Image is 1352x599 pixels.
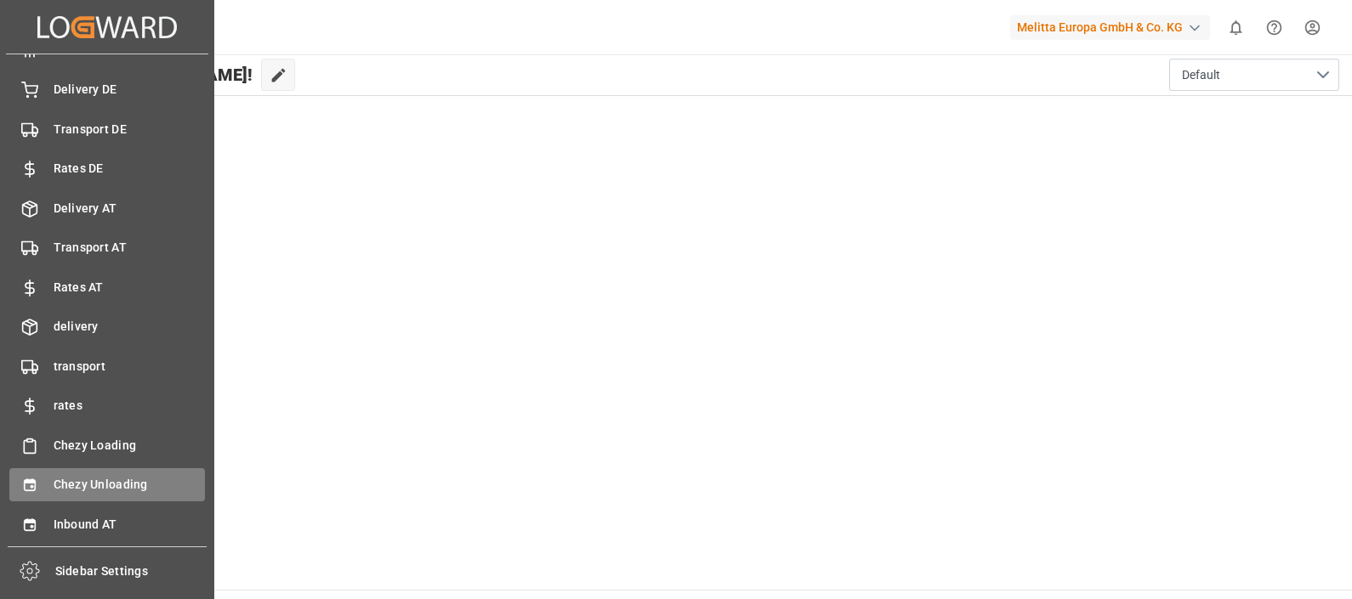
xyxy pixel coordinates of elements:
[9,349,205,382] a: transport
[9,428,205,461] a: Chezy Loading
[9,310,205,343] a: delivery
[9,270,205,303] a: Rates AT
[9,231,205,264] a: Transport AT
[1010,11,1217,43] button: Melitta Europa GmbH & Co. KG
[54,358,206,376] span: transport
[9,389,205,422] a: rates
[54,437,206,455] span: Chezy Loading
[54,397,206,415] span: rates
[9,73,205,106] a: Delivery DE
[54,516,206,534] span: Inbound AT
[54,476,206,494] span: Chezy Unloading
[55,562,207,580] span: Sidebar Settings
[54,160,206,178] span: Rates DE
[9,507,205,540] a: Inbound AT
[1255,8,1293,47] button: Help Center
[9,112,205,145] a: Transport DE
[54,81,206,99] span: Delivery DE
[54,239,206,257] span: Transport AT
[1217,8,1255,47] button: show 0 new notifications
[1010,15,1210,40] div: Melitta Europa GmbH & Co. KG
[1182,66,1220,84] span: Default
[54,121,206,138] span: Transport DE
[9,152,205,185] a: Rates DE
[54,200,206,218] span: Delivery AT
[9,468,205,501] a: Chezy Unloading
[54,279,206,297] span: Rates AT
[1169,59,1339,91] button: open menu
[9,191,205,224] a: Delivery AT
[54,318,206,336] span: delivery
